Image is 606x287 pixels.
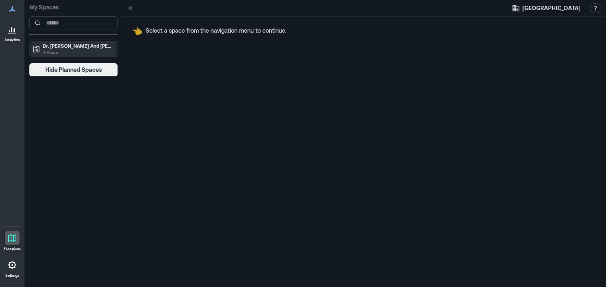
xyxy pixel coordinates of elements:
[29,63,118,76] button: Hide Planned Spaces
[4,246,21,251] p: Floorplans
[522,4,581,12] span: [GEOGRAPHIC_DATA]
[132,26,142,36] span: pointing left
[2,255,22,280] a: Settings
[2,20,22,45] a: Analytics
[5,273,19,278] p: Settings
[1,228,23,254] a: Floorplans
[43,42,111,49] p: Dr. [PERSON_NAME] And [PERSON_NAME] [PERSON_NAME]
[4,38,20,42] p: Analytics
[43,49,111,56] p: 4 Floors
[146,27,286,35] p: Select a space from the navigation menu to continue.
[509,2,583,15] button: [GEOGRAPHIC_DATA]
[45,66,102,74] span: Hide Planned Spaces
[29,3,118,11] p: My Spaces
